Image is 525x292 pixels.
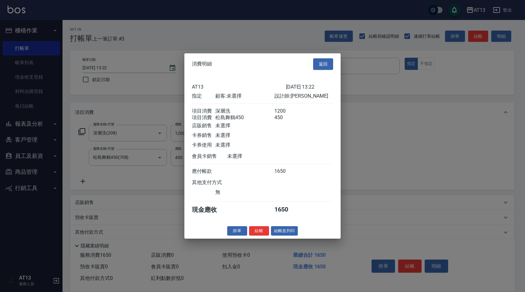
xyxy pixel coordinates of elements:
div: 應付帳款 [192,168,215,174]
div: 指定 [192,93,215,99]
div: 店販銷售 [192,122,215,129]
button: 掛單 [227,226,247,236]
div: 項目消費 [192,108,215,114]
div: 其他支付方式 [192,179,239,186]
div: 未選擇 [215,132,274,139]
div: 項目消費 [192,114,215,121]
div: 無 [215,189,274,195]
div: 未選擇 [227,153,286,159]
button: 結帳並列印 [271,226,298,236]
div: 會員卡銷售 [192,153,227,159]
div: 1650 [274,205,298,214]
div: 卡券使用 [192,142,215,148]
div: 深層洗 [215,108,274,114]
button: 返回 [313,58,333,70]
span: 消費明細 [192,61,212,67]
div: 現金應收 [192,205,227,214]
button: 結帳 [249,226,269,236]
div: AT13 [192,84,286,90]
div: 顧客: 未選擇 [215,93,274,99]
div: 卡券銷售 [192,132,215,139]
div: 松島舞鶴450 [215,114,274,121]
div: 1200 [274,108,298,114]
div: 設計師: [PERSON_NAME] [274,93,333,99]
div: 未選擇 [215,122,274,129]
div: 450 [274,114,298,121]
div: [DATE] 13:22 [286,84,333,90]
div: 1650 [274,168,298,174]
div: 未選擇 [215,142,274,148]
